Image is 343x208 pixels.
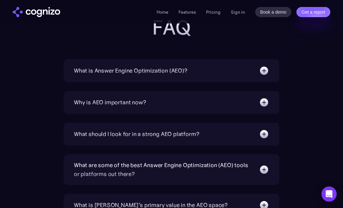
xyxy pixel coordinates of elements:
div: What are some of the best Answer Engine Optimization (AEO) tools or platforms out there? [74,161,253,179]
a: Book a demo [255,7,292,17]
a: Home [157,9,168,15]
div: Why is AEO important now? [74,98,146,107]
a: Features [178,9,196,15]
a: home [13,7,60,17]
div: What should I look for in a strong AEO platform? [74,130,199,139]
div: Open Intercom Messenger [321,186,337,202]
img: cognizo logo [13,7,60,17]
div: What is Answer Engine Optimization (AEO)? [74,66,187,75]
a: Get a report [296,7,330,17]
h2: FAQ [45,16,298,39]
a: Pricing [206,9,221,15]
a: Sign in [231,8,245,16]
